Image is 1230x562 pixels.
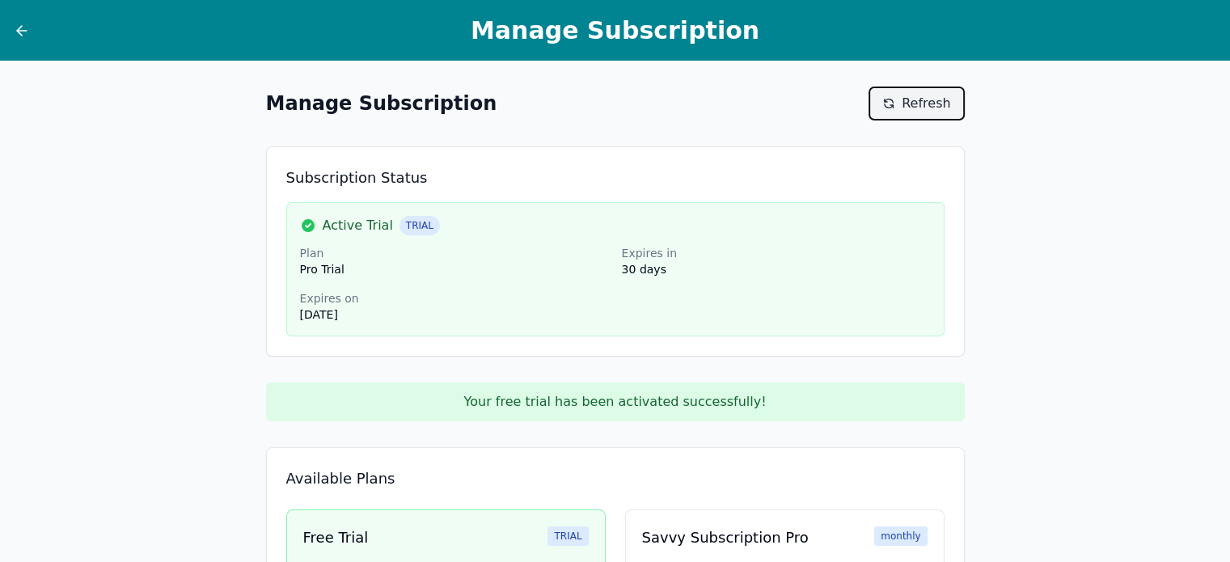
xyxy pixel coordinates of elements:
h3: Savvy Subscription Pro [642,526,809,549]
p: [DATE] [300,306,609,323]
p: Expires in [622,245,931,261]
span: Refresh [902,94,950,113]
h1: Manage Subscription [100,16,1130,45]
div: TRIAL [547,526,588,546]
button: Refresh [869,87,964,120]
h1: Manage Subscription [266,91,497,116]
p: 30 days [622,261,931,277]
span: Active Trial [323,216,393,235]
h2: Subscription Status [286,167,945,189]
h3: Free Trial [303,526,369,549]
p: Plan [300,245,609,261]
div: monthly [874,526,927,546]
p: Pro Trial [300,261,609,277]
p: Expires on [300,290,609,306]
span: TRIAL [399,216,440,235]
h2: Available Plans [286,467,945,490]
div: Your free trial has been activated successfully! [266,382,965,421]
